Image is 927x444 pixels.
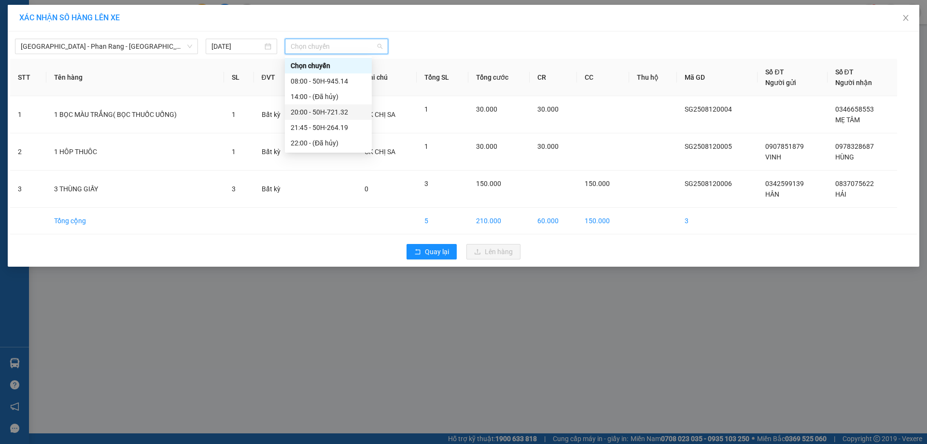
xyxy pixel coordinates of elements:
input: 12/08/2025 [211,41,263,52]
span: 30.000 [476,143,497,150]
td: 1 BỌC MÀU TRẮNG( BỌC THUỐC UỐNG) [46,96,224,133]
b: Gửi khách hàng [59,14,96,59]
span: 0837075622 [835,180,874,187]
td: 3 THÙNG GIẤY [46,171,224,208]
button: rollbackQuay lại [407,244,457,259]
span: Người nhận [835,79,872,86]
th: CC [577,59,629,96]
span: close [902,14,910,22]
td: Bất kỳ [254,96,298,133]
div: 22:00 - (Đã hủy) [291,138,366,148]
td: 210.000 [468,208,530,234]
th: Tổng cước [468,59,530,96]
span: MẸ TÂM [835,116,860,124]
img: logo.jpg [105,12,128,35]
span: Số ĐT [835,68,854,76]
th: Tên hàng [46,59,224,96]
li: (c) 2017 [81,46,133,58]
td: 3 [10,171,46,208]
span: 150.000 [476,180,501,187]
th: Tổng SL [417,59,468,96]
span: rollback [414,248,421,256]
span: 30.000 [537,105,559,113]
span: 0342599139 [765,180,804,187]
td: 2 [10,133,46,171]
td: 150.000 [577,208,629,234]
div: 20:00 - 50H-721.32 [291,107,366,117]
div: 08:00 - 50H-945.14 [291,76,366,86]
span: 3 [232,185,236,193]
span: 1 [424,143,428,150]
span: HÂN [765,190,779,198]
td: 1 [10,96,46,133]
td: 60.000 [530,208,577,234]
span: SG2508120004 [685,105,732,113]
span: Sài Gòn - Phan Rang - Ninh Sơn [21,39,192,54]
div: 21:45 - 50H-264.19 [291,122,366,133]
div: Chọn chuyến [285,58,372,73]
span: 150.000 [585,180,610,187]
span: SG2508120005 [685,143,732,150]
span: XÁC NHẬN SỐ HÀNG LÊN XE [19,13,120,22]
th: ĐVT [254,59,298,96]
th: STT [10,59,46,96]
span: 1 [232,148,236,156]
span: 30.000 [537,143,559,150]
td: Tổng cộng [46,208,224,234]
span: 30.000 [476,105,497,113]
div: Chọn chuyến [291,60,366,71]
th: Ghi chú [357,59,417,96]
span: 0 [365,185,368,193]
b: [DOMAIN_NAME] [81,37,133,44]
span: Người gửi [765,79,796,86]
span: CK CHỊ SA [365,111,395,118]
span: HÙNG [835,153,854,161]
th: Mã GD [677,59,758,96]
span: HẢI [835,190,846,198]
td: 1 HÔP THUÔC [46,133,224,171]
span: SG2508120006 [685,180,732,187]
span: 0978328687 [835,143,874,150]
button: Close [892,5,919,32]
td: Bất kỳ [254,171,298,208]
span: Chọn chuyến [291,39,382,54]
span: Số ĐT [765,68,784,76]
span: 1 [232,111,236,118]
th: CR [530,59,577,96]
button: uploadLên hàng [466,244,520,259]
span: Quay lại [425,246,449,257]
td: 3 [677,208,758,234]
span: CK CHỊ SA [365,148,395,156]
span: VINH [765,153,781,161]
span: 1 [424,105,428,113]
div: 14:00 - (Đã hủy) [291,91,366,102]
span: 3 [424,180,428,187]
td: 5 [417,208,468,234]
th: SL [224,59,254,96]
span: 0346658553 [835,105,874,113]
th: Thu hộ [629,59,677,96]
span: 0907851879 [765,143,804,150]
td: Bất kỳ [254,133,298,171]
b: Xe Đăng Nhân [12,62,42,108]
